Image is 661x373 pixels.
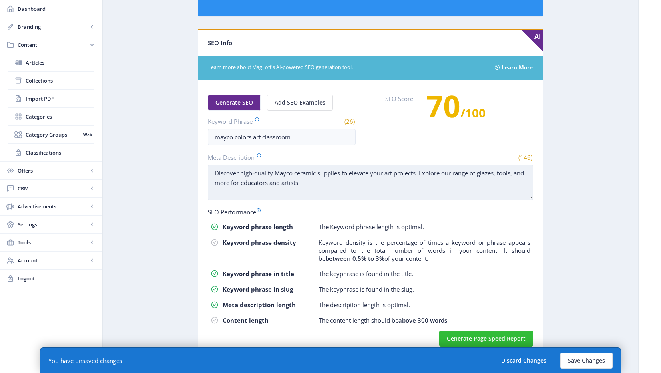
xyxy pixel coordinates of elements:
[325,254,384,262] b: between 0.5% to 3%
[319,223,424,231] p: The Keyword phrase length is optimal.
[26,149,94,157] span: Classifications
[502,62,533,74] a: Learn More
[275,99,325,106] span: Add SEO Examples
[223,223,293,231] strong: Keyword phrase length
[18,23,88,31] span: Branding
[319,285,414,293] p: The keyphrase is found in the slug.
[208,153,367,162] label: Meta Description
[26,77,94,85] span: Collections
[18,41,88,49] span: Content
[208,129,356,145] input: Type Article Keyword Phrase ...
[18,202,88,210] span: Advertisements
[18,185,88,192] span: CRM
[48,357,122,365] div: You have unsaved changes
[319,238,530,262] p: Keyword density is the percentage of times a keyword or phrase appears compared to the total numb...
[319,270,413,278] p: The keyphrase is found in the title.
[215,99,253,106] span: Generate SEO
[494,353,554,369] button: Discard Changes
[8,90,94,107] a: Import PDF
[223,301,296,309] strong: Meta description length
[18,256,88,264] span: Account
[18,167,88,175] span: Offers
[208,117,279,126] label: Keyword Phrase
[198,29,543,353] app-card: SEO Info
[426,85,460,126] span: 70
[426,98,486,121] h3: /100
[439,331,533,347] button: Generate Page Speed Report
[223,238,296,246] strong: Keyword phrase density
[385,95,413,133] label: SEO Score
[208,39,232,47] span: SEO Info
[8,126,94,143] a: Category GroupsWeb
[319,301,410,309] p: The description length is optimal.
[517,153,533,161] span: (146)
[208,64,485,71] span: Learn more about MagLoft's AI-powered SEO generation tool.
[26,131,80,139] span: Category Groups
[18,220,88,228] span: Settings
[267,95,333,111] button: Add SEO Examples
[8,144,94,161] a: Classifications
[319,316,449,324] p: The content length should be .
[223,285,293,293] strong: Keyword phrase in slug
[560,353,613,369] button: Save Changes
[18,5,96,13] span: Dashboard
[522,30,543,51] span: AI
[208,208,533,216] div: SEO Performance
[26,59,94,67] span: Articles
[8,108,94,125] a: Categories
[223,316,269,324] strong: Content length
[223,270,294,278] strong: Keyword phrase in title
[80,131,94,139] nb-badge: Web
[208,95,261,111] button: Generate SEO
[18,274,96,282] span: Logout
[8,72,94,89] a: Collections
[8,54,94,71] a: Articles
[398,316,447,324] b: above 300 words
[18,238,88,246] span: Tools
[26,95,94,103] span: Import PDF
[343,117,356,125] span: (26)
[26,113,94,121] span: Categories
